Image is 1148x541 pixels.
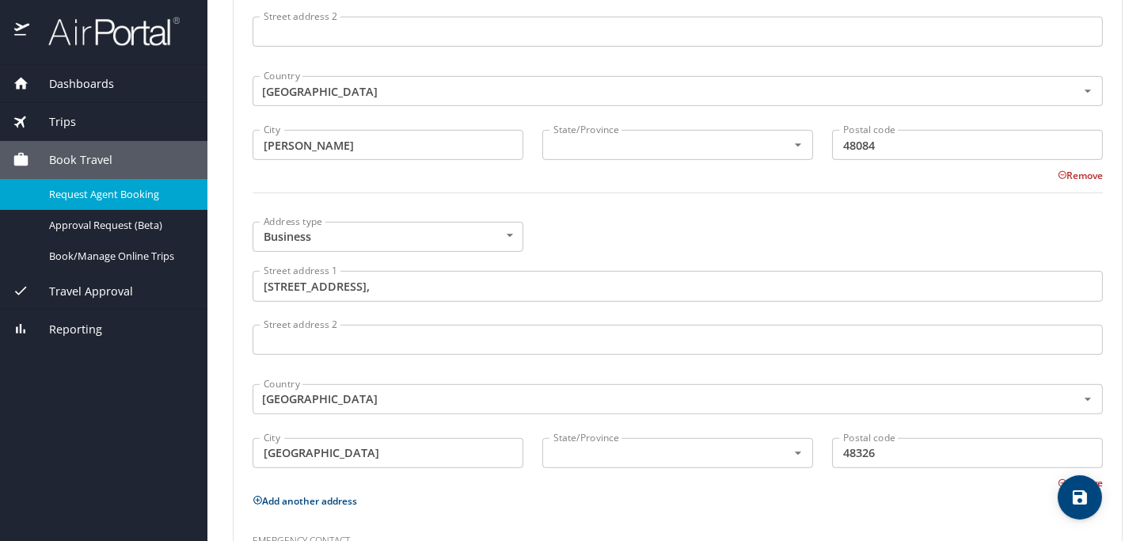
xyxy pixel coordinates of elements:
[253,222,523,252] div: Business
[14,16,31,47] img: icon-airportal.png
[1058,476,1103,490] button: Remove
[29,321,102,338] span: Reporting
[29,151,112,169] span: Book Travel
[29,75,114,93] span: Dashboards
[789,444,808,463] button: Open
[29,113,76,131] span: Trips
[253,494,357,508] button: Add another address
[1058,169,1103,182] button: Remove
[49,249,188,264] span: Book/Manage Online Trips
[1058,475,1102,520] button: save
[49,218,188,233] span: Approval Request (Beta)
[29,283,133,300] span: Travel Approval
[1078,390,1097,409] button: Open
[789,135,808,154] button: Open
[49,187,188,202] span: Request Agent Booking
[1078,82,1097,101] button: Open
[31,16,180,47] img: airportal-logo.png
